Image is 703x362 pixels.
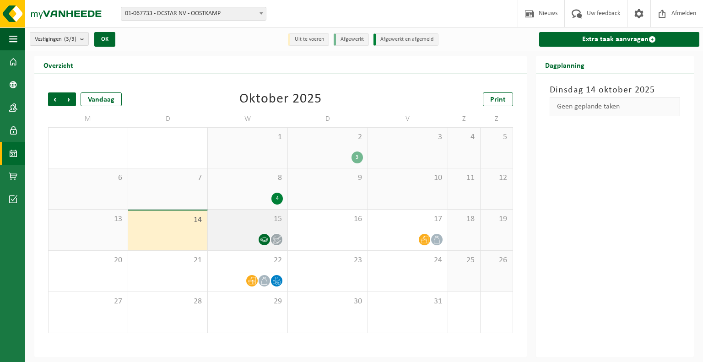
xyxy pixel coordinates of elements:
[271,193,283,205] div: 4
[292,214,363,224] span: 16
[212,173,283,183] span: 8
[212,132,283,142] span: 1
[212,255,283,265] span: 22
[212,214,283,224] span: 15
[64,36,76,42] count: (3/3)
[212,297,283,307] span: 29
[453,214,476,224] span: 18
[536,56,594,74] h2: Dagplanning
[288,111,368,127] td: D
[53,255,123,265] span: 20
[292,255,363,265] span: 23
[53,297,123,307] span: 27
[550,97,680,116] div: Geen geplande taken
[81,92,122,106] div: Vandaag
[485,132,508,142] span: 5
[133,173,203,183] span: 7
[48,111,128,127] td: M
[368,111,448,127] td: V
[550,83,680,97] h3: Dinsdag 14 oktober 2025
[539,32,699,47] a: Extra taak aanvragen
[373,297,443,307] span: 31
[485,255,508,265] span: 26
[133,297,203,307] span: 28
[48,92,62,106] span: Vorige
[292,132,363,142] span: 2
[292,297,363,307] span: 30
[453,173,476,183] span: 11
[133,215,203,225] span: 14
[121,7,266,20] span: 01-067733 - DCSTAR NV - OOSTKAMP
[485,173,508,183] span: 12
[30,32,89,46] button: Vestigingen(3/3)
[292,173,363,183] span: 9
[485,214,508,224] span: 19
[373,173,443,183] span: 10
[288,33,329,46] li: Uit te voeren
[373,33,438,46] li: Afgewerkt en afgemeld
[62,92,76,106] span: Volgende
[53,214,123,224] span: 13
[490,96,506,103] span: Print
[35,32,76,46] span: Vestigingen
[373,214,443,224] span: 17
[121,7,266,21] span: 01-067733 - DCSTAR NV - OOSTKAMP
[208,111,288,127] td: W
[351,151,363,163] div: 3
[128,111,208,127] td: D
[448,111,481,127] td: Z
[453,132,476,142] span: 4
[133,255,203,265] span: 21
[373,255,443,265] span: 24
[481,111,513,127] td: Z
[94,32,115,47] button: OK
[239,92,322,106] div: Oktober 2025
[453,255,476,265] span: 25
[334,33,369,46] li: Afgewerkt
[53,173,123,183] span: 6
[34,56,82,74] h2: Overzicht
[373,132,443,142] span: 3
[483,92,513,106] a: Print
